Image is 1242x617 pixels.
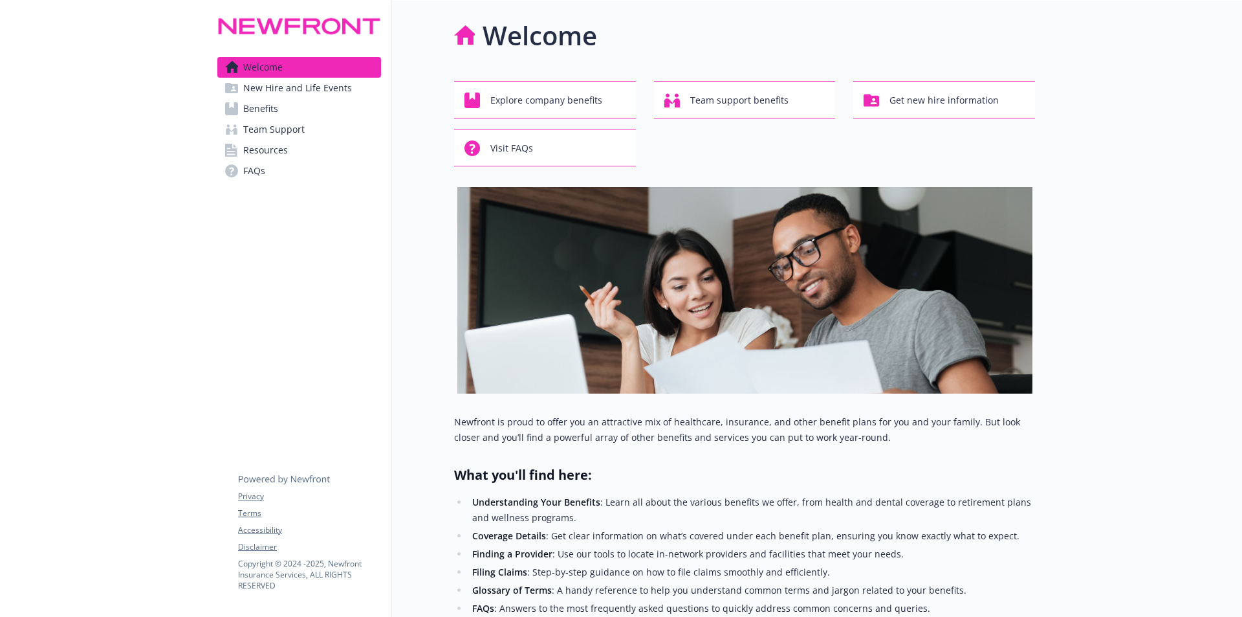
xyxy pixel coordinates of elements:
[468,565,1035,580] li: : Step-by-step guidance on how to file claims smoothly and efficiently.
[217,119,381,140] a: Team Support
[472,530,546,542] strong: Coverage Details
[454,129,636,166] button: Visit FAQs
[472,548,552,560] strong: Finding a Provider
[238,524,380,536] a: Accessibility
[243,57,283,78] span: Welcome
[454,81,636,118] button: Explore company benefits
[238,491,380,502] a: Privacy
[490,88,602,113] span: Explore company benefits
[217,78,381,98] a: New Hire and Life Events
[468,495,1035,526] li: : Learn all about the various benefits we offer, from health and dental coverage to retirement pl...
[468,583,1035,598] li: : A handy reference to help you understand common terms and jargon related to your benefits.
[490,136,533,161] span: Visit FAQs
[457,187,1032,394] img: overview page banner
[243,161,265,181] span: FAQs
[468,601,1035,616] li: : Answers to the most frequently asked questions to quickly address common concerns and queries.
[238,558,380,591] p: Copyright © 2024 - 2025 , Newfront Insurance Services, ALL RIGHTS RESERVED
[468,546,1035,562] li: : Use our tools to locate in-network providers and facilities that meet your needs.
[889,88,999,113] span: Get new hire information
[238,541,380,553] a: Disclaimer
[483,16,597,55] h1: Welcome
[472,496,600,508] strong: Understanding Your Benefits
[472,566,527,578] strong: Filing Claims
[472,602,494,614] strong: FAQs
[468,528,1035,544] li: : Get clear information on what’s covered under each benefit plan, ensuring you know exactly what...
[217,140,381,161] a: Resources
[243,98,278,119] span: Benefits
[243,119,305,140] span: Team Support
[243,140,288,161] span: Resources
[238,508,380,519] a: Terms
[654,81,836,118] button: Team support benefits
[217,98,381,119] a: Benefits
[217,161,381,181] a: FAQs
[243,78,352,98] span: New Hire and Life Events
[472,584,552,596] strong: Glossary of Terms
[217,57,381,78] a: Welcome
[690,88,789,113] span: Team support benefits
[853,81,1035,118] button: Get new hire information
[454,466,1035,484] h2: What you'll find here:
[454,414,1035,445] p: Newfront is proud to offer you an attractive mix of healthcare, insurance, and other benefit plan...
